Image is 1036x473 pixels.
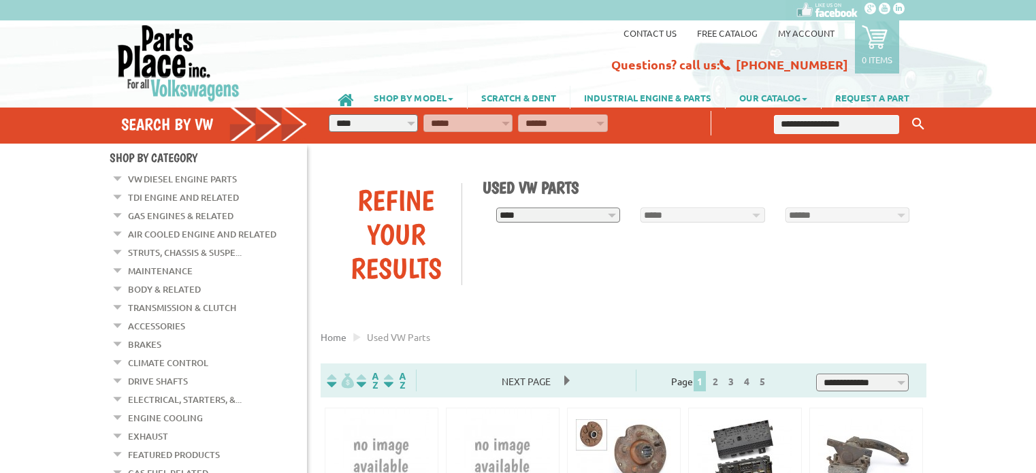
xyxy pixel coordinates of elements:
a: Contact us [624,27,677,39]
span: used VW parts [367,331,430,343]
span: Next Page [488,371,564,391]
a: My Account [778,27,835,39]
a: 2 [709,375,722,387]
a: Exhaust [128,427,168,445]
img: filterpricelow.svg [327,373,354,389]
h4: Search by VW [121,114,308,134]
img: Parts Place Inc! [116,24,241,102]
a: Electrical, Starters, &... [128,391,242,408]
a: 3 [725,375,737,387]
span: 1 [694,371,706,391]
div: Refine Your Results [331,183,462,285]
a: SHOP BY MODEL [360,86,467,109]
a: OUR CATALOG [726,86,821,109]
a: Body & Related [128,280,201,298]
a: Brakes [128,336,161,353]
a: Air Cooled Engine and Related [128,225,276,243]
a: Struts, Chassis & Suspe... [128,244,242,261]
a: Maintenance [128,262,193,280]
a: Transmission & Clutch [128,299,236,316]
img: Sort by Headline [354,373,381,389]
a: Home [321,331,346,343]
button: Keyword Search [908,113,928,135]
a: VW Diesel Engine Parts [128,170,237,188]
p: 0 items [862,54,892,65]
a: REQUEST A PART [822,86,923,109]
a: Drive Shafts [128,372,188,390]
a: Climate Control [128,354,208,372]
h1: Used VW Parts [483,178,917,197]
a: SCRATCH & DENT [468,86,570,109]
a: 5 [756,375,768,387]
a: Next Page [488,375,564,387]
h4: Shop By Category [110,150,307,165]
a: Accessories [128,317,185,335]
a: 4 [741,375,753,387]
a: Featured Products [128,446,220,463]
a: Engine Cooling [128,409,203,427]
a: TDI Engine and Related [128,189,239,206]
img: Sort by Sales Rank [381,373,408,389]
a: Free Catalog [697,27,758,39]
a: 0 items [855,20,899,74]
div: Page [636,370,805,391]
a: Gas Engines & Related [128,207,233,225]
a: INDUSTRIAL ENGINE & PARTS [570,86,725,109]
